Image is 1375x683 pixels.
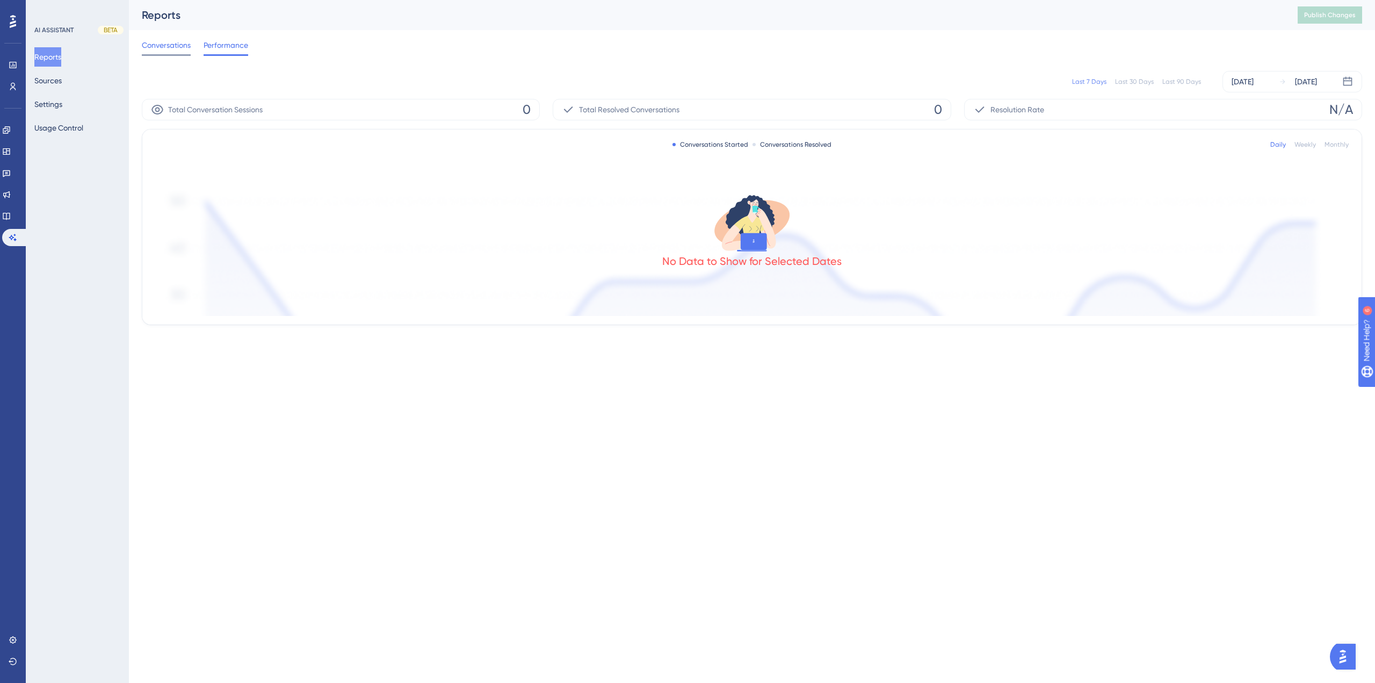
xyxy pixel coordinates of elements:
button: Reports [34,47,61,67]
div: Last 30 Days [1115,77,1154,86]
div: AI ASSISTANT [34,26,74,34]
span: Need Help? [25,3,67,16]
div: Last 90 Days [1162,77,1201,86]
div: Daily [1270,140,1286,149]
div: [DATE] [1295,75,1317,88]
span: 0 [523,101,531,118]
span: Conversations [142,39,191,52]
span: Performance [204,39,248,52]
div: Reports [142,8,1271,23]
div: Monthly [1325,140,1349,149]
button: Settings [34,95,62,114]
span: Publish Changes [1304,11,1356,19]
button: Sources [34,71,62,90]
div: [DATE] [1232,75,1254,88]
span: Resolution Rate [990,103,1044,116]
span: Total Resolved Conversations [579,103,679,116]
div: Conversations Resolved [752,140,831,149]
span: 0 [934,101,942,118]
iframe: UserGuiding AI Assistant Launcher [1330,641,1362,673]
div: No Data to Show for Selected Dates [662,254,842,269]
div: 6 [75,5,78,14]
div: Conversations Started [672,140,748,149]
button: Publish Changes [1298,6,1362,24]
div: BETA [98,26,124,34]
button: Usage Control [34,118,83,138]
div: Last 7 Days [1072,77,1106,86]
span: Total Conversation Sessions [168,103,263,116]
div: Weekly [1294,140,1316,149]
span: N/A [1329,101,1353,118]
